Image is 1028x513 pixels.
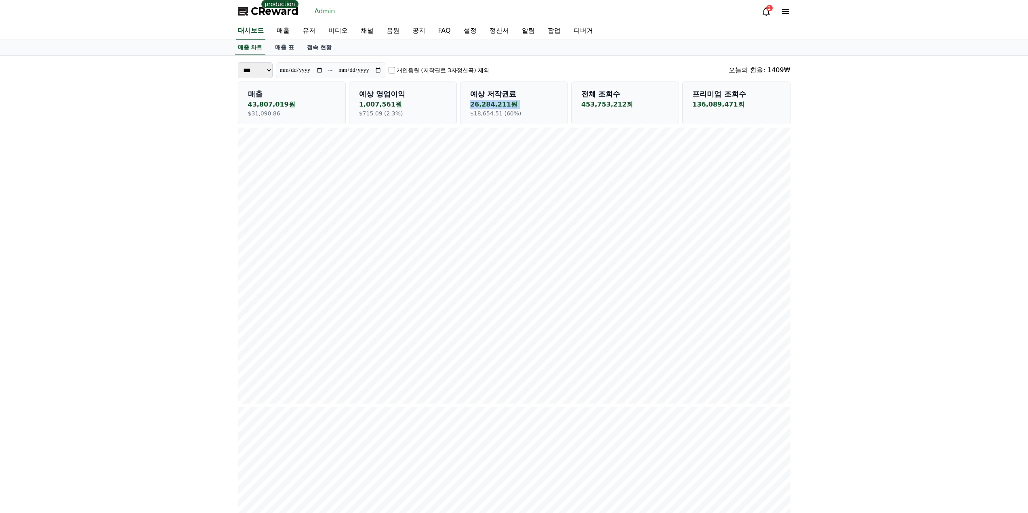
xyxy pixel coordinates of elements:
a: Settings [104,256,155,276]
a: 비디오 [322,23,354,40]
p: 1,007,561원 [359,100,447,109]
a: 매출 표 [269,40,301,55]
span: Settings [120,268,139,274]
a: FAQ [432,23,457,40]
a: 대시보드 [236,23,265,40]
p: 453,753,212회 [581,100,669,109]
div: 2 [766,5,773,11]
a: 알림 [515,23,541,40]
a: 공지 [406,23,432,40]
p: $715.09 (2.3%) [359,109,447,117]
a: 유저 [296,23,322,40]
a: CReward [238,5,299,18]
a: 매출 [270,23,296,40]
div: 오늘의 환율: 1409₩ [729,65,790,75]
p: 예상 영업이익 [359,88,447,100]
p: 전체 조회수 [581,88,669,100]
p: 26,284,211원 [470,100,558,109]
p: 프리미엄 조회수 [692,88,780,100]
p: ~ [328,65,333,75]
a: 음원 [380,23,406,40]
label: 개인음원 (저작권료 3자정산곡) 제외 [397,66,489,74]
a: 2 [761,6,771,16]
a: Admin [311,5,338,18]
a: 매출 차트 [235,40,266,55]
a: 정산서 [483,23,515,40]
span: Messages [67,268,91,275]
a: Messages [53,256,104,276]
p: 43,807,019원 [248,100,336,109]
a: 팝업 [541,23,567,40]
a: 설정 [457,23,483,40]
p: 136,089,471회 [692,100,780,109]
span: CReward [251,5,299,18]
span: Home [21,268,35,274]
p: 예상 저작권료 [470,88,558,100]
a: 채널 [354,23,380,40]
p: 매출 [248,88,336,100]
a: Home [2,256,53,276]
p: $31,090.86 [248,109,336,117]
p: $18,654.51 (60%) [470,109,558,117]
a: 디버거 [567,23,599,40]
a: 접속 현황 [301,40,338,55]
